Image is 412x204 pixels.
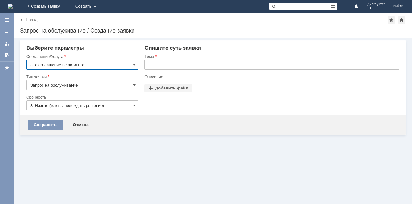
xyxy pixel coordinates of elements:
span: - 1 [367,6,386,10]
div: Запрос на обслуживание / Создание заявки [20,28,406,34]
img: logo [8,4,13,9]
a: Создать заявку [2,28,12,38]
div: Создать [68,3,99,10]
div: Срочность [26,95,137,99]
a: Мои заявки [2,39,12,49]
a: Мои согласования [2,50,12,60]
div: Тип заявки [26,75,137,79]
div: Добавить в избранное [388,16,395,24]
a: Перейти на домашнюю страницу [8,4,13,9]
span: Расширенный поиск [331,3,337,9]
div: Тема [144,54,398,59]
div: Соглашение/Услуга [26,54,137,59]
div: Описание [144,75,398,79]
span: Дискаунтер [367,3,386,6]
span: Опишите суть заявки [144,45,201,51]
a: Назад [26,18,37,22]
div: Сделать домашней страницей [398,16,405,24]
span: Выберите параметры [26,45,84,51]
